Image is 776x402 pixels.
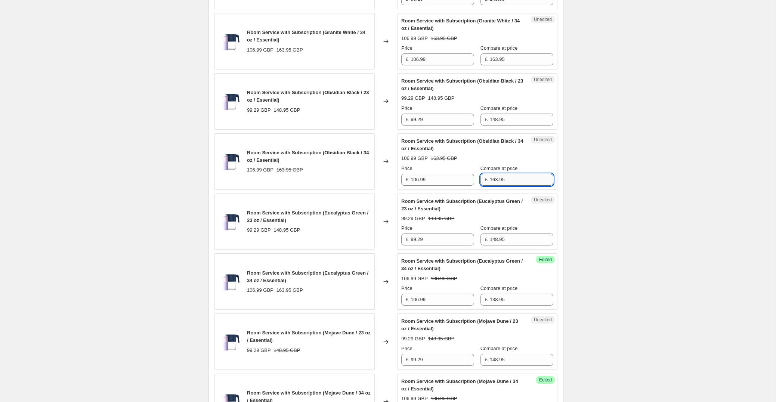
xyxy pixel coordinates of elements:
span: Edited [539,377,552,383]
strike: 148.95 GBP [428,335,455,343]
span: Unedited [534,197,552,203]
span: Room Service with Subscription (Granite White / 34 oz / Essential) [401,18,520,31]
strike: 163.95 GBP [276,287,303,294]
span: Price [401,285,412,291]
span: Unedited [534,77,552,83]
span: £ [406,117,408,122]
span: Compare at price [480,45,518,51]
span: Room Service with Subscription (Eucalyptus Green / 23 oz / Essential) [247,210,368,223]
span: Price [401,346,412,351]
span: Price [401,105,412,111]
span: Compare at price [480,285,518,291]
span: Room Service with Subscription (Obsidian Black / 23 oz / Essential) [401,78,523,91]
strike: 148.95 GBP [274,347,300,354]
img: ST-BNWLL068A-PNAMB190B_80x.jpg [219,90,241,112]
span: £ [485,177,488,182]
span: £ [406,357,408,362]
span: Compare at price [480,166,518,171]
img: ST-BNWLL068A-PNAMB190B_80x.jpg [219,210,241,233]
strike: 163.95 GBP [431,155,457,162]
strike: 163.95 GBP [431,35,457,42]
span: £ [406,177,408,182]
span: Room Service with Subscription (Eucalyptus Green / 34 oz / Essential) [401,258,523,271]
div: 106.99 GBP [247,287,273,294]
div: 99.29 GBP [247,106,271,114]
img: ST-BNWLL068A-PNAMB190B_80x.jpg [219,150,241,173]
span: Price [401,166,412,171]
span: Room Service with Subscription (Obsidian Black / 23 oz / Essential) [247,90,369,103]
div: 99.29 GBP [401,335,425,343]
span: Price [401,45,412,51]
span: Room Service with Subscription (Obsidian Black / 34 oz / Essential) [401,138,523,151]
span: Room Service with Subscription (Obsidian Black / 34 oz / Essential) [247,150,369,163]
img: ST-BNWLL068A-PNAMB190B_80x.jpg [219,331,241,353]
span: Unedited [534,317,552,323]
span: Price [401,225,412,231]
strike: 148.95 GBP [428,95,455,102]
img: ST-BNWLL068A-PNAMB190B_80x.jpg [219,30,241,53]
span: £ [485,117,488,122]
span: £ [485,236,488,242]
div: 106.99 GBP [247,166,273,174]
div: 106.99 GBP [401,275,428,282]
strike: 163.95 GBP [276,46,303,54]
span: £ [406,56,408,62]
span: Room Service with Subscription (Mojave Dune / 34 oz / Essential) [401,378,518,392]
div: 99.29 GBP [401,215,425,222]
div: 99.29 GBP [247,226,271,234]
div: 99.29 GBP [247,347,271,354]
span: Room Service with Subscription (Mojave Dune / 23 oz / Essential) [401,318,518,331]
strike: 138.95 GBP [431,275,457,282]
span: £ [485,56,488,62]
div: 106.99 GBP [401,155,428,162]
span: Room Service with Subscription (Eucalyptus Green / 23 oz / Essential) [401,198,523,211]
strike: 148.95 GBP [274,106,300,114]
span: £ [406,236,408,242]
span: £ [406,297,408,302]
span: Compare at price [480,346,518,351]
span: £ [485,297,488,302]
span: Room Service with Subscription (Mojave Dune / 23 oz / Essential) [247,330,371,343]
span: Compare at price [480,105,518,111]
span: Unedited [534,16,552,22]
span: £ [485,357,488,362]
span: Unedited [534,137,552,143]
div: 106.99 GBP [247,46,273,54]
img: ST-BNWLL068A-PNAMB190B_80x.jpg [219,270,241,293]
strike: 163.95 GBP [276,166,303,174]
span: Room Service with Subscription (Eucalyptus Green / 34 oz / Essential) [247,270,368,283]
div: 99.29 GBP [401,95,425,102]
span: Compare at price [480,225,518,231]
span: Room Service with Subscription (Granite White / 34 oz / Essential) [247,30,365,43]
strike: 148.95 GBP [274,226,300,234]
div: 106.99 GBP [401,35,428,42]
strike: 148.95 GBP [428,215,455,222]
span: Edited [539,257,552,263]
